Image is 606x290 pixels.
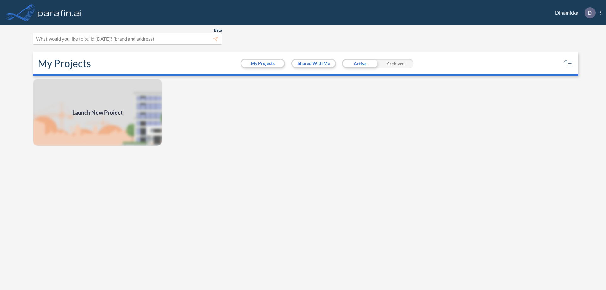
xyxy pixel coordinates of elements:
[342,59,378,68] div: Active
[241,60,284,67] button: My Projects
[33,78,162,146] img: add
[292,60,335,67] button: Shared With Me
[588,10,592,15] p: D
[72,108,123,117] span: Launch New Project
[546,7,601,18] div: Dinamicka
[563,58,573,68] button: sort
[33,78,162,146] a: Launch New Project
[378,59,413,68] div: Archived
[36,6,83,19] img: logo
[214,28,222,33] span: Beta
[38,57,91,69] h2: My Projects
